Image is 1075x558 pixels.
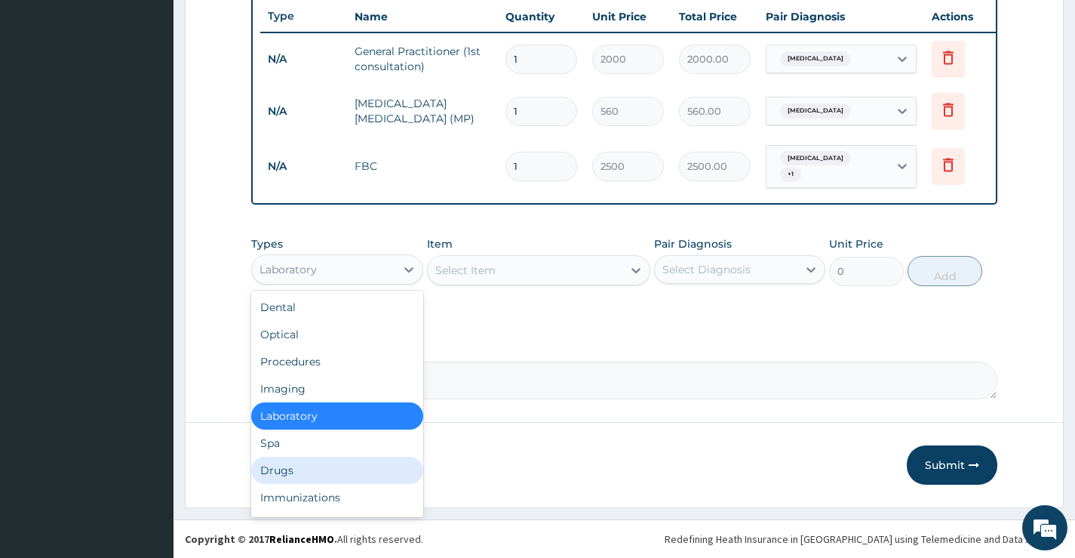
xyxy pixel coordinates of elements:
span: [MEDICAL_DATA] [780,103,851,119]
td: N/A [260,153,347,180]
th: Unit Price [585,2,671,32]
a: RelianceHMO [269,532,334,546]
div: Spa [251,430,422,457]
th: Pair Diagnosis [758,2,924,32]
button: Submit [907,445,997,485]
div: Laboratory [260,262,317,277]
footer: All rights reserved. [174,519,1075,558]
div: Imaging [251,375,422,402]
div: Drugs [251,457,422,484]
span: We're online! [88,177,208,329]
span: [MEDICAL_DATA] [780,151,851,166]
label: Types [251,238,283,251]
th: Quantity [498,2,585,32]
span: [MEDICAL_DATA] [780,51,851,66]
th: Name [347,2,498,32]
button: Add [908,256,982,286]
div: Minimize live chat window [247,8,284,44]
div: Chat with us now [78,85,253,104]
div: Others [251,511,422,538]
label: Item [427,236,453,251]
td: N/A [260,97,347,125]
label: Pair Diagnosis [654,236,732,251]
th: Actions [924,2,1000,32]
div: Immunizations [251,484,422,511]
td: N/A [260,45,347,73]
div: Procedures [251,348,422,375]
strong: Copyright © 2017 . [185,532,337,546]
img: d_794563401_company_1708531726252_794563401 [28,76,61,113]
th: Total Price [671,2,758,32]
label: Comment [251,341,997,353]
div: Laboratory [251,402,422,430]
div: Redefining Heath Insurance in [GEOGRAPHIC_DATA] using Telemedicine and Data Science! [665,532,1064,547]
div: Optical [251,321,422,348]
span: + 1 [780,167,801,182]
label: Unit Price [829,236,883,251]
td: [MEDICAL_DATA] [MEDICAL_DATA] (MP) [347,88,498,134]
textarea: Type your message and hit 'Enter' [8,386,287,439]
div: Dental [251,294,422,321]
div: Select Diagnosis [662,262,751,277]
div: Select Item [435,263,496,278]
td: General Practitioner (1st consultation) [347,36,498,82]
th: Type [260,2,347,30]
td: FBC [347,151,498,181]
